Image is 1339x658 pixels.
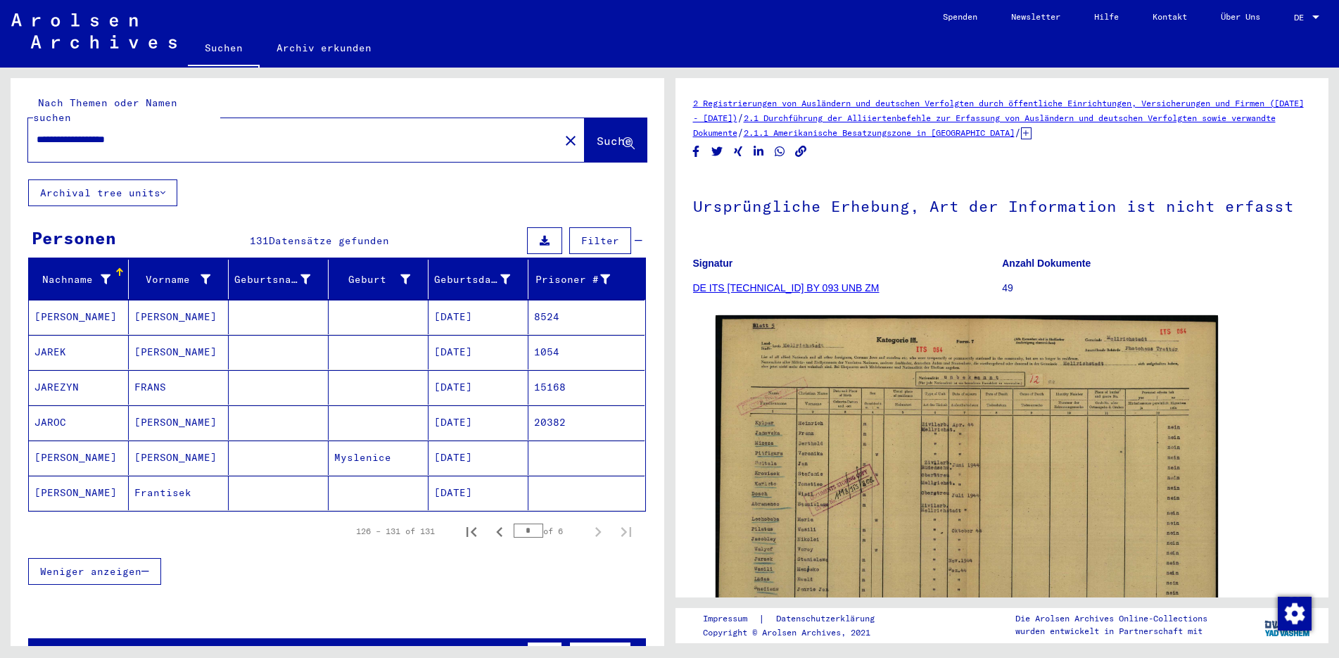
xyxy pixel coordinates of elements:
[569,227,631,254] button: Filter
[751,143,766,160] button: Share on LinkedIn
[429,476,528,510] mat-cell: [DATE]
[429,260,528,299] mat-header-cell: Geburtsdatum
[581,234,619,247] span: Filter
[1294,13,1309,23] span: DE
[528,405,645,440] mat-cell: 20382
[229,260,329,299] mat-header-cell: Geburtsname
[1015,625,1207,638] p: wurden entwickelt in Partnerschaft mit
[486,517,514,545] button: Previous page
[534,272,610,287] div: Prisoner #
[693,98,1304,123] a: 2 Registrierungen von Ausländern und deutschen Verfolgten durch öffentliche Einrichtungen, Versic...
[250,234,269,247] span: 131
[129,441,229,475] mat-cell: [PERSON_NAME]
[528,260,645,299] mat-header-cell: Prisoner #
[429,405,528,440] mat-cell: [DATE]
[40,565,141,578] span: Weniger anzeigen
[528,335,645,369] mat-cell: 1054
[584,517,612,545] button: Next page
[562,132,579,149] mat-icon: close
[234,272,310,287] div: Geburtsname
[765,612,891,626] a: Datenschutzerklärung
[429,300,528,334] mat-cell: [DATE]
[269,234,389,247] span: Datensätze gefunden
[703,612,891,626] div: |
[693,113,1276,138] a: 2.1 Durchführung der Alliiertenbefehle zur Erfassung von Ausländern und deutschen Verfolgten sowi...
[693,258,733,269] b: Signatur
[28,179,177,206] button: Archival tree units
[1015,612,1207,625] p: Die Arolsen Archives Online-Collections
[1002,281,1311,296] p: 49
[29,405,129,440] mat-cell: JAROC
[689,143,704,160] button: Share on Facebook
[597,134,632,148] span: Suche
[534,268,628,291] div: Prisoner #
[129,260,229,299] mat-header-cell: Vorname
[134,268,228,291] div: Vorname
[29,476,129,510] mat-cell: [PERSON_NAME]
[1015,126,1021,139] span: /
[29,260,129,299] mat-header-cell: Nachname
[129,300,229,334] mat-cell: [PERSON_NAME]
[32,225,116,251] div: Personen
[737,126,744,139] span: /
[514,524,584,538] div: of 6
[34,272,110,287] div: Nachname
[703,626,891,639] p: Copyright © Arolsen Archives, 2021
[234,268,328,291] div: Geburtsname
[744,127,1015,138] a: 2.1.1 Amerikanische Besatzungszone in [GEOGRAPHIC_DATA]
[794,143,808,160] button: Copy link
[457,517,486,545] button: First page
[612,517,640,545] button: Last page
[129,370,229,405] mat-cell: FRANS
[134,272,210,287] div: Vorname
[429,370,528,405] mat-cell: [DATE]
[528,370,645,405] mat-cell: 15168
[1002,258,1091,269] b: Anzahl Dokumente
[329,441,429,475] mat-cell: Myslenice
[1278,597,1312,631] img: Zustimmung ändern
[429,335,528,369] mat-cell: [DATE]
[585,118,647,162] button: Suche
[773,143,787,160] button: Share on WhatsApp
[434,268,528,291] div: Geburtsdatum
[334,272,410,287] div: Geburt‏
[693,282,880,293] a: DE ITS [TECHNICAL_ID] BY 093 UNB ZM
[1262,607,1314,643] img: yv_logo.png
[356,525,435,538] div: 126 – 131 of 131
[334,268,428,291] div: Geburt‏
[28,558,161,585] button: Weniger anzeigen
[188,31,260,68] a: Suchen
[129,335,229,369] mat-cell: [PERSON_NAME]
[703,612,759,626] a: Impressum
[434,272,510,287] div: Geburtsdatum
[29,335,129,369] mat-cell: JAREK
[11,13,177,49] img: Arolsen_neg.svg
[129,405,229,440] mat-cell: [PERSON_NAME]
[29,441,129,475] mat-cell: [PERSON_NAME]
[429,441,528,475] mat-cell: [DATE]
[693,174,1312,236] h1: Ursprüngliche Erhebung, Art der Information ist nicht erfasst
[29,300,129,334] mat-cell: [PERSON_NAME]
[737,111,744,124] span: /
[129,476,229,510] mat-cell: Frantisek
[731,143,746,160] button: Share on Xing
[33,96,177,124] mat-label: Nach Themen oder Namen suchen
[34,268,128,291] div: Nachname
[528,300,645,334] mat-cell: 8524
[710,143,725,160] button: Share on Twitter
[329,260,429,299] mat-header-cell: Geburt‏
[557,126,585,154] button: Clear
[260,31,388,65] a: Archiv erkunden
[29,370,129,405] mat-cell: JAREZYN
[1277,596,1311,630] div: Zustimmung ändern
